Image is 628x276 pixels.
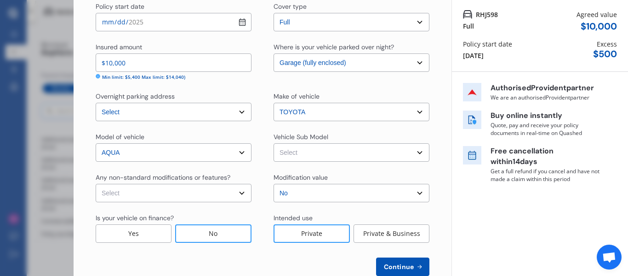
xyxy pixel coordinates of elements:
div: Min limit: $5,400 Max limit: $14,040) [102,74,185,81]
p: We are an authorised Provident partner [491,94,601,101]
div: Model of vehicle [96,132,144,141]
div: Private [274,224,350,243]
p: Free cancellation within 14 days [491,146,601,167]
div: Intended use [274,213,313,223]
img: free cancel icon [463,146,481,164]
div: Is your vehicle on finance? [96,213,174,223]
div: Yes [96,224,171,243]
button: Continue [376,258,429,276]
div: Any non-standard modifications or features? [96,173,230,182]
input: Enter insured amount [96,53,251,72]
input: dd / mm / yyyy [96,13,251,31]
img: buy online icon [463,111,481,129]
div: Full [463,21,474,31]
p: Quote, pay and receive your policy documents in real-time on Quashed [491,121,601,137]
p: Authorised Provident partner [491,83,601,94]
div: Make of vehicle [274,92,320,101]
div: $ 10,000 [581,21,617,32]
p: Get a full refund if you cancel and have not made a claim within this period [491,167,601,183]
div: Insured amount [96,42,142,52]
span: RHJ598 [476,10,498,19]
img: insurer icon [463,83,481,101]
div: $ 500 [593,49,617,59]
div: Open chat [597,245,622,270]
div: Vehicle Sub Model [274,132,328,141]
div: Policy start date [463,39,512,49]
div: Cover type [274,2,307,11]
div: Agreed value [577,10,617,19]
div: Modification value [274,173,328,182]
p: Buy online instantly [491,111,601,121]
div: Private & Business [354,224,429,243]
div: Where is your vehicle parked over night? [274,42,394,52]
span: Continue [382,263,416,270]
div: Overnight parking address [96,92,175,101]
div: Policy start date [96,2,144,11]
div: No [175,224,251,243]
div: [DATE] [463,51,484,60]
div: Excess [597,39,617,49]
